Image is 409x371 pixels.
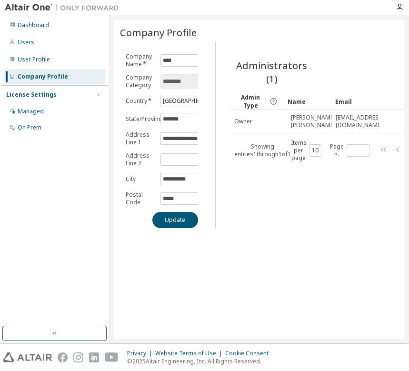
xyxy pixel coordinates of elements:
label: Company Category [126,74,155,89]
span: Page n. [330,143,369,158]
label: Country [126,97,155,105]
label: Postal Code [126,191,155,206]
span: [EMAIL_ADDRESS][DOMAIN_NAME] [336,114,384,129]
span: Owner [234,118,252,125]
button: Update [152,212,198,228]
img: instagram.svg [73,352,83,362]
span: Company Profile [120,26,197,39]
div: Users [18,39,34,46]
label: Address Line 2 [126,152,155,167]
div: Company Profile [18,73,68,80]
div: [GEOGRAPHIC_DATA] [161,96,221,106]
p: © 2025 Altair Engineering, Inc. All Rights Reserved. [127,357,274,365]
span: Admin Type [234,93,268,110]
div: [GEOGRAPHIC_DATA] [161,95,223,107]
span: Showing entries 1 through 1 of 1 [234,142,291,158]
img: linkedin.svg [89,352,99,362]
label: City [126,175,155,183]
button: 10 [312,147,319,154]
label: State/Province [126,115,155,123]
div: Privacy [127,350,155,357]
div: Website Terms of Use [155,350,225,357]
div: Managed [18,108,44,115]
span: Administrators (1) [230,59,314,85]
label: Company Name [126,53,155,68]
img: altair_logo.svg [3,352,52,362]
img: Altair One [5,3,124,12]
img: youtube.svg [105,352,119,362]
div: On Prem [18,124,41,131]
div: Dashboard [18,21,49,29]
span: [PERSON_NAME] [PERSON_NAME] [291,114,335,129]
div: User Profile [18,56,50,63]
div: Cookie Consent [225,350,274,357]
div: Name [288,94,328,109]
span: Items per page [291,139,321,162]
img: facebook.svg [58,352,68,362]
label: Address Line 1 [126,131,155,146]
div: License Settings [6,91,57,99]
div: Email [335,94,375,109]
